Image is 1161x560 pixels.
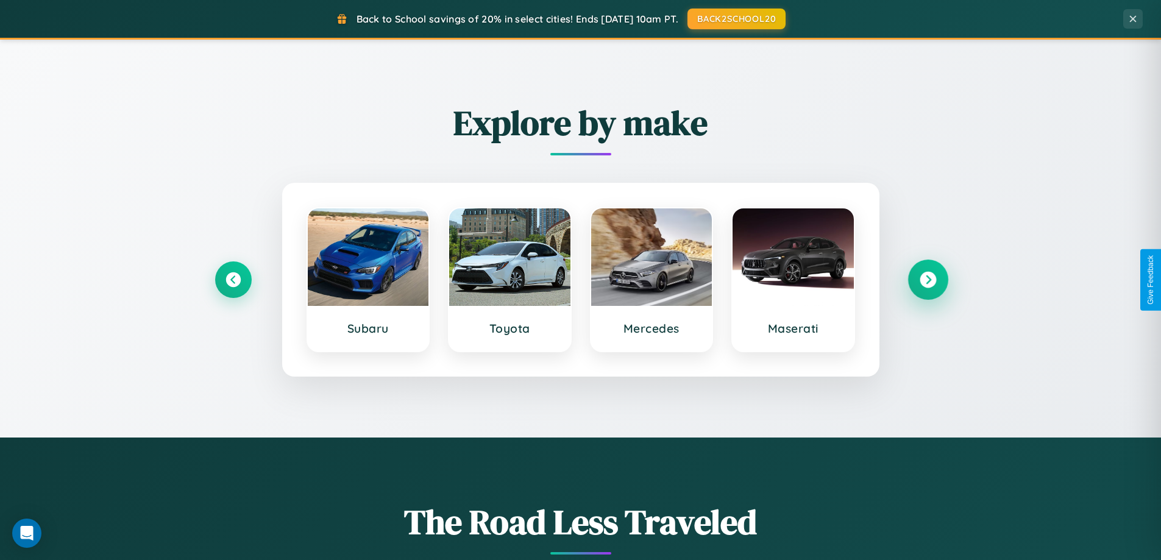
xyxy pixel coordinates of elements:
[687,9,786,29] button: BACK2SCHOOL20
[357,13,678,25] span: Back to School savings of 20% in select cities! Ends [DATE] 10am PT.
[215,498,946,545] h1: The Road Less Traveled
[461,321,558,336] h3: Toyota
[320,321,417,336] h3: Subaru
[215,99,946,146] h2: Explore by make
[603,321,700,336] h3: Mercedes
[12,519,41,548] div: Open Intercom Messenger
[1146,255,1155,305] div: Give Feedback
[745,321,842,336] h3: Maserati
